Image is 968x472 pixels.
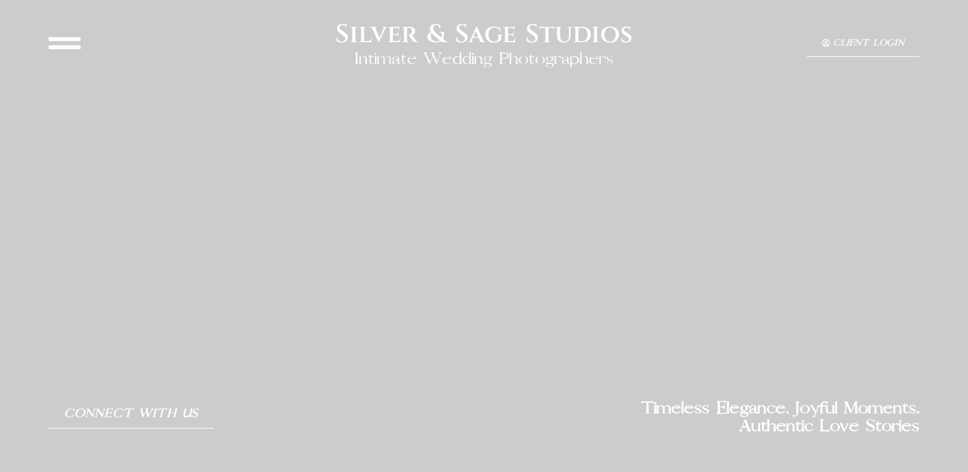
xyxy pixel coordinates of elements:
[484,399,919,436] h2: Timeless Elegance. Joyful Moments. Authentic Love Stories
[807,31,920,56] a: Client Login
[354,50,614,68] h2: Intimate Wedding Photographers
[335,19,633,50] h2: Silver & Sage Studios
[49,399,214,429] a: Connect With Us
[833,38,904,48] span: Client Login
[64,407,199,420] span: Connect With Us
